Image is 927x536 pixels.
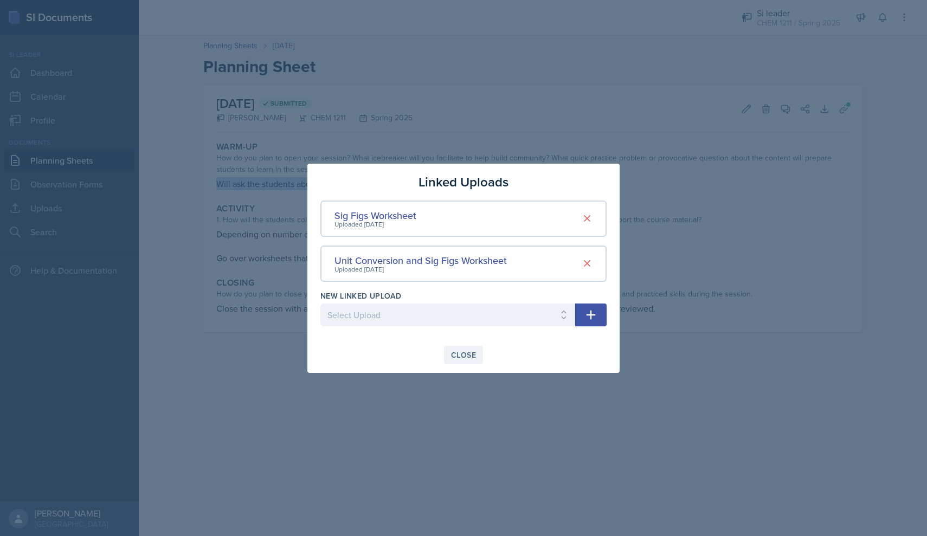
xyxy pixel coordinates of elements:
[334,208,416,223] div: Sig Figs Worksheet
[444,346,483,364] button: Close
[334,253,507,268] div: Unit Conversion and Sig Figs Worksheet
[419,172,508,192] h3: Linked Uploads
[334,219,416,229] div: Uploaded [DATE]
[320,290,401,301] label: New Linked Upload
[334,264,507,274] div: Uploaded [DATE]
[451,351,476,359] div: Close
